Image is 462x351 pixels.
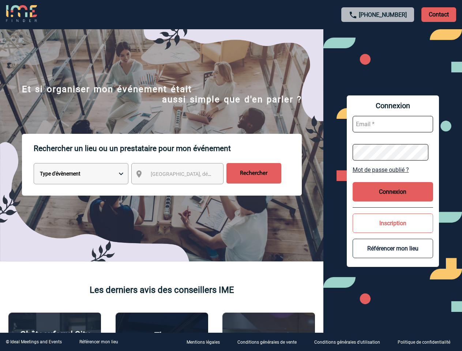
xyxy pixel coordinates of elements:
p: Agence 2ISD [244,331,294,341]
a: Conditions générales d'utilisation [308,339,392,346]
a: Mot de passe oublié ? [353,166,433,173]
a: Mentions légales [181,339,232,346]
p: Conditions générales d'utilisation [314,340,380,345]
input: Rechercher [226,163,281,184]
p: Châteauform' City [GEOGRAPHIC_DATA] [12,329,97,350]
a: Référencer mon lieu [79,339,118,344]
p: Mentions légales [187,340,220,345]
a: [PHONE_NUMBER] [359,11,407,18]
button: Référencer mon lieu [353,239,433,258]
p: Contact [421,7,456,22]
div: © Ideal Meetings and Events [6,339,62,344]
p: Conditions générales de vente [237,340,297,345]
img: call-24-px.png [349,11,357,19]
p: The [GEOGRAPHIC_DATA] [120,331,204,351]
span: [GEOGRAPHIC_DATA], département, région... [151,171,252,177]
span: Connexion [353,101,433,110]
a: Conditions générales de vente [232,339,308,346]
p: Rechercher un lieu ou un prestataire pour mon événement [34,134,302,163]
p: Politique de confidentialité [398,340,450,345]
button: Inscription [353,214,433,233]
input: Email * [353,116,433,132]
a: Politique de confidentialité [392,339,462,346]
button: Connexion [353,182,433,201]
